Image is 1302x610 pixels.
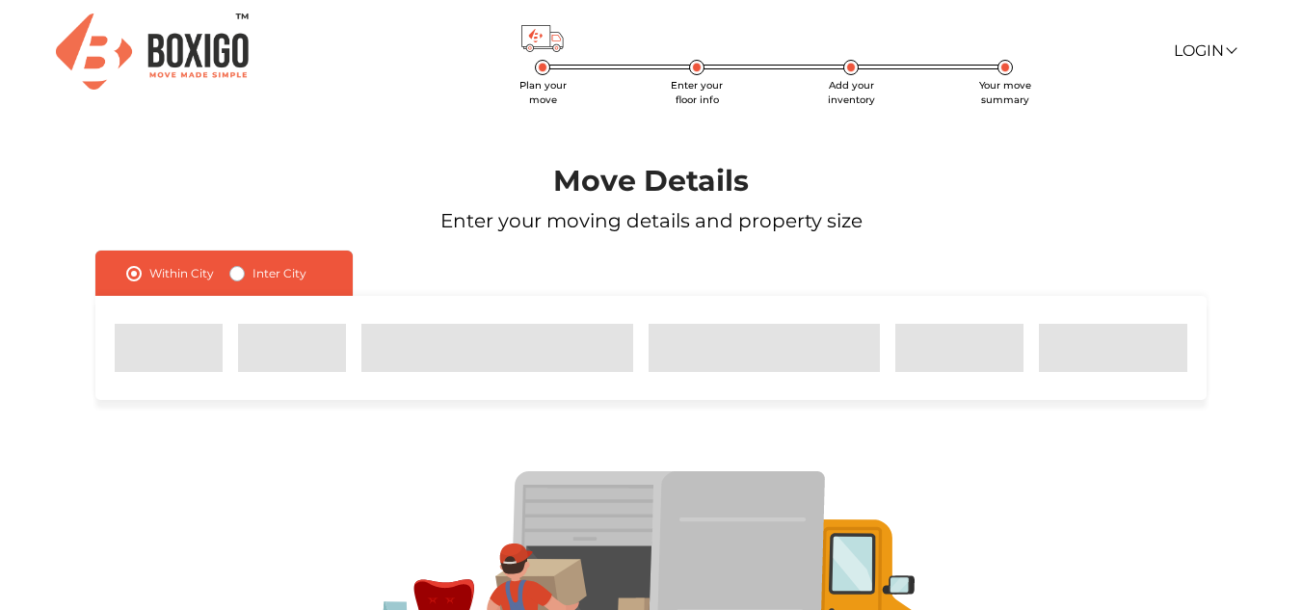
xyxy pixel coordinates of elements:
[671,79,723,106] span: Enter your floor info
[52,206,1250,235] p: Enter your moving details and property size
[52,164,1250,199] h1: Move Details
[56,13,249,90] img: Boxigo
[149,262,214,285] label: Within City
[252,262,306,285] label: Inter City
[979,79,1031,106] span: Your move summary
[519,79,567,106] span: Plan your move
[1174,41,1236,60] a: Login
[828,79,875,106] span: Add your inventory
